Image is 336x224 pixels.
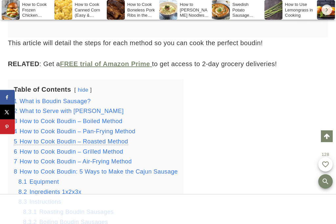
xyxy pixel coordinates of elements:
[14,158,132,165] a: 7 How to Cook Boudin – Air-Frying Method
[30,189,81,195] span: Ingredients 1x2x3x
[14,148,123,155] a: 6 How to Cook Boudin – Grilled Method
[321,130,333,142] a: Scroll to top
[78,87,88,93] a: hide
[18,189,27,195] span: 8.2
[14,108,17,114] span: 2
[8,60,39,67] strong: RELATED
[20,168,178,175] span: How to Cook Boudin: 5 Ways to Make the Cajun Sausage
[14,98,17,104] span: 1
[20,108,124,114] span: What to Serve with [PERSON_NAME]
[14,128,17,135] span: 4
[14,108,124,114] a: 2 What to Serve with [PERSON_NAME]
[60,60,150,67] strong: FREE trial of Amazon Prime
[18,178,27,185] span: 8.1
[20,138,128,145] span: How to Cook Boudin – Roasted Method
[14,98,91,104] a: 1 What is Boudin Sausage?
[20,118,123,124] span: How to Cook Boudin – Boiled Method
[30,178,59,185] span: Equipment
[20,158,132,165] span: How to Cook Boudin – Air-Frying Method
[14,168,178,175] a: 8 How to Cook Boudin: 5 Ways to Make the Cajun Sausage
[20,128,135,135] span: How to Cook Boudin – Pan-Frying Method
[14,128,135,135] a: 4 How to Cook Boudin – Pan-Frying Method
[14,86,71,93] b: Table of Contents
[18,178,59,185] a: 8.1 Equipment
[14,168,17,175] span: 8
[8,38,328,48] p: This article will detail the steps for each method so you can cook the perfect boudin!
[18,189,81,195] a: 8.2 Ingredients 1x2x3x
[14,118,123,124] a: 3 How to Cook Boudin – Boiled Method
[14,138,128,145] a: 5 How to Cook Boudin – Roasted Method
[20,148,123,155] span: How to Cook Boudin – Grilled Method
[20,98,91,104] span: What is Boudin Sausage?
[8,59,328,69] p: : Get a to get access to 2-day grocery deliveries!
[14,138,17,145] span: 5
[49,195,288,224] iframe: Advertisement
[14,118,17,124] span: 3
[14,158,17,165] span: 7
[14,148,17,155] span: 6
[60,60,152,67] a: FREE trial of Amazon Prime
